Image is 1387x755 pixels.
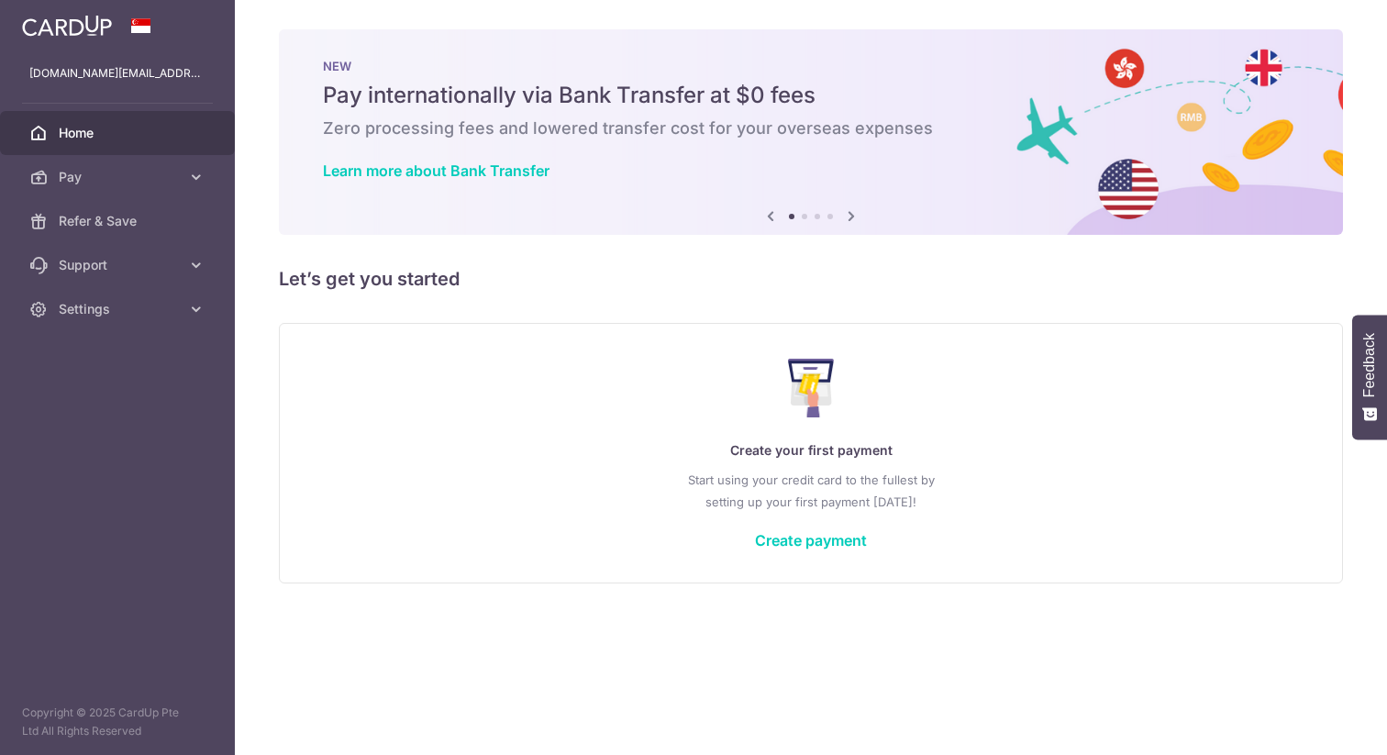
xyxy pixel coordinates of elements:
[59,168,180,186] span: Pay
[1361,333,1378,397] span: Feedback
[59,256,180,274] span: Support
[22,15,112,37] img: CardUp
[29,64,205,83] p: [DOMAIN_NAME][EMAIL_ADDRESS][DOMAIN_NAME]
[59,124,180,142] span: Home
[323,81,1299,110] h5: Pay internationally via Bank Transfer at $0 fees
[1352,315,1387,439] button: Feedback - Show survey
[59,212,180,230] span: Refer & Save
[316,439,1305,461] p: Create your first payment
[279,264,1343,294] h5: Let’s get you started
[316,469,1305,513] p: Start using your credit card to the fullest by setting up your first payment [DATE]!
[323,59,1299,73] p: NEW
[788,359,835,417] img: Make Payment
[323,117,1299,139] h6: Zero processing fees and lowered transfer cost for your overseas expenses
[279,29,1343,235] img: Bank transfer banner
[323,161,549,180] a: Learn more about Bank Transfer
[755,531,867,550] a: Create payment
[59,300,180,318] span: Settings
